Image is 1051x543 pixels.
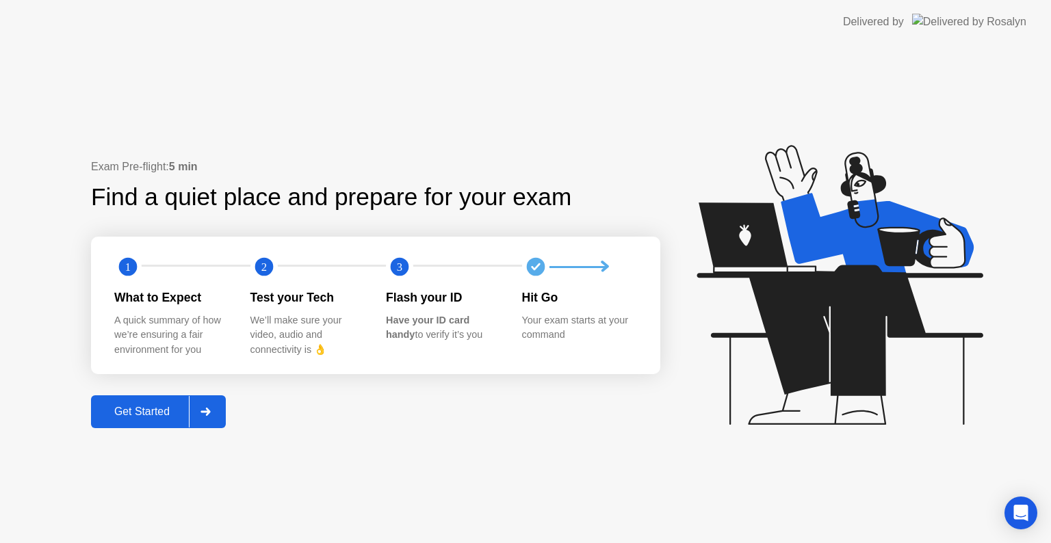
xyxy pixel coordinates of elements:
div: Exam Pre-flight: [91,159,660,175]
b: Have your ID card handy [386,315,469,341]
b: 5 min [169,161,198,172]
text: 3 [397,261,402,274]
div: A quick summary of how we’re ensuring a fair environment for you [114,313,229,358]
div: to verify it’s you [386,313,500,343]
div: Test your Tech [250,289,365,306]
div: What to Expect [114,289,229,306]
img: Delivered by Rosalyn [912,14,1026,29]
button: Get Started [91,395,226,428]
div: Open Intercom Messenger [1004,496,1037,529]
text: 1 [125,261,131,274]
div: Get Started [95,406,189,418]
div: We’ll make sure your video, audio and connectivity is 👌 [250,313,365,358]
div: Delivered by [843,14,904,30]
div: Your exam starts at your command [522,313,636,343]
div: Flash your ID [386,289,500,306]
text: 2 [261,261,266,274]
div: Find a quiet place and prepare for your exam [91,179,573,215]
div: Hit Go [522,289,636,306]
